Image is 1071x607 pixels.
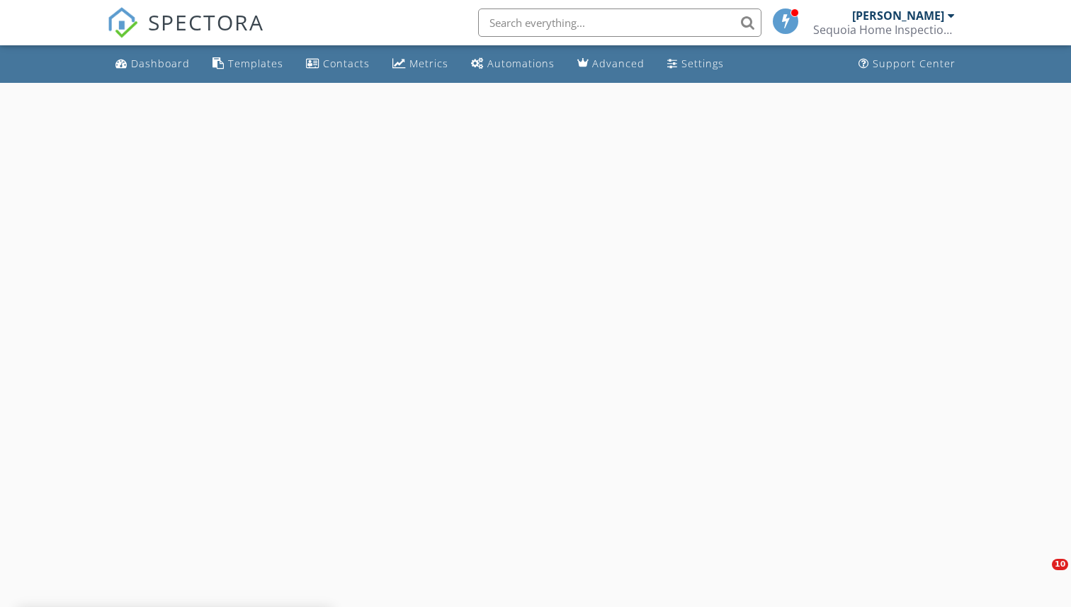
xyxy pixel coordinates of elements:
[207,51,289,77] a: Templates
[681,57,724,70] div: Settings
[131,57,190,70] div: Dashboard
[487,57,555,70] div: Automations
[592,57,645,70] div: Advanced
[409,57,448,70] div: Metrics
[852,8,944,23] div: [PERSON_NAME]
[387,51,454,77] a: Metrics
[662,51,730,77] a: Settings
[107,7,138,38] img: The Best Home Inspection Software - Spectora
[465,51,560,77] a: Automations (Basic)
[110,51,195,77] a: Dashboard
[572,51,650,77] a: Advanced
[853,51,961,77] a: Support Center
[300,51,375,77] a: Contacts
[478,8,761,37] input: Search everything...
[813,23,955,37] div: Sequoia Home Inspections
[1023,559,1057,593] iframe: Intercom live chat
[1052,559,1068,570] span: 10
[873,57,956,70] div: Support Center
[228,57,283,70] div: Templates
[323,57,370,70] div: Contacts
[148,7,264,37] span: SPECTORA
[107,19,264,49] a: SPECTORA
